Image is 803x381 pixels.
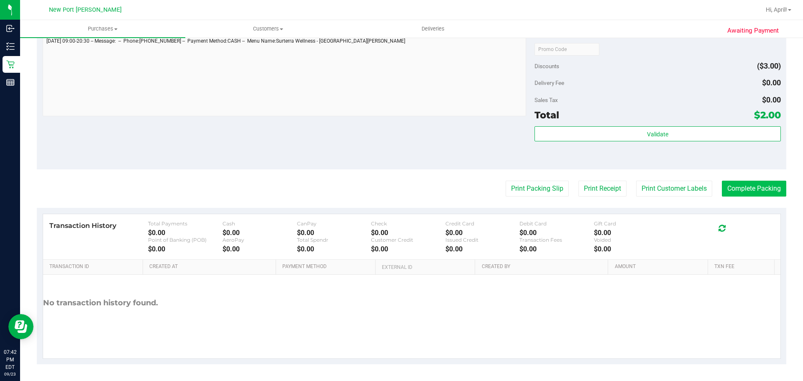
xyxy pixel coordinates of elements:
[222,237,297,243] div: AeroPay
[222,220,297,227] div: Cash
[6,60,15,69] inline-svg: Retail
[594,245,668,253] div: $0.00
[6,78,15,87] inline-svg: Reports
[371,220,445,227] div: Check
[6,24,15,33] inline-svg: Inbound
[534,97,558,103] span: Sales Tax
[222,229,297,237] div: $0.00
[615,263,705,270] a: Amount
[297,237,371,243] div: Total Spendr
[49,263,140,270] a: Transaction ID
[594,229,668,237] div: $0.00
[371,245,445,253] div: $0.00
[519,220,594,227] div: Debit Card
[594,237,668,243] div: Voided
[534,109,559,121] span: Total
[757,61,781,70] span: ($3.00)
[375,260,475,275] th: External ID
[714,263,771,270] a: Txn Fee
[762,95,781,104] span: $0.00
[222,245,297,253] div: $0.00
[371,237,445,243] div: Customer Credit
[148,229,222,237] div: $0.00
[578,181,627,197] button: Print Receipt
[727,26,779,36] span: Awaiting Payment
[297,220,371,227] div: CanPay
[647,131,668,138] span: Validate
[519,245,594,253] div: $0.00
[185,20,350,38] a: Customers
[534,126,780,141] button: Validate
[445,237,520,243] div: Issued Credit
[148,245,222,253] div: $0.00
[186,25,350,33] span: Customers
[8,314,33,339] iframe: Resource center
[410,25,456,33] span: Deliveries
[148,237,222,243] div: Point of Banking (POB)
[4,348,16,371] p: 07:42 PM EDT
[636,181,712,197] button: Print Customer Labels
[445,229,520,237] div: $0.00
[445,220,520,227] div: Credit Card
[20,25,185,33] span: Purchases
[482,263,605,270] a: Created By
[43,275,158,331] div: No transaction history found.
[754,109,781,121] span: $2.00
[445,245,520,253] div: $0.00
[534,43,599,56] input: Promo Code
[282,263,372,270] a: Payment Method
[762,78,781,87] span: $0.00
[534,79,564,86] span: Delivery Fee
[148,220,222,227] div: Total Payments
[6,42,15,51] inline-svg: Inventory
[20,20,185,38] a: Purchases
[371,229,445,237] div: $0.00
[519,237,594,243] div: Transaction Fees
[766,6,787,13] span: Hi, April!
[594,220,668,227] div: Gift Card
[49,6,122,13] span: New Port [PERSON_NAME]
[297,245,371,253] div: $0.00
[506,181,569,197] button: Print Packing Slip
[350,20,516,38] a: Deliveries
[519,229,594,237] div: $0.00
[722,181,786,197] button: Complete Packing
[4,371,16,377] p: 09/23
[534,59,559,74] span: Discounts
[297,229,371,237] div: $0.00
[149,263,272,270] a: Created At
